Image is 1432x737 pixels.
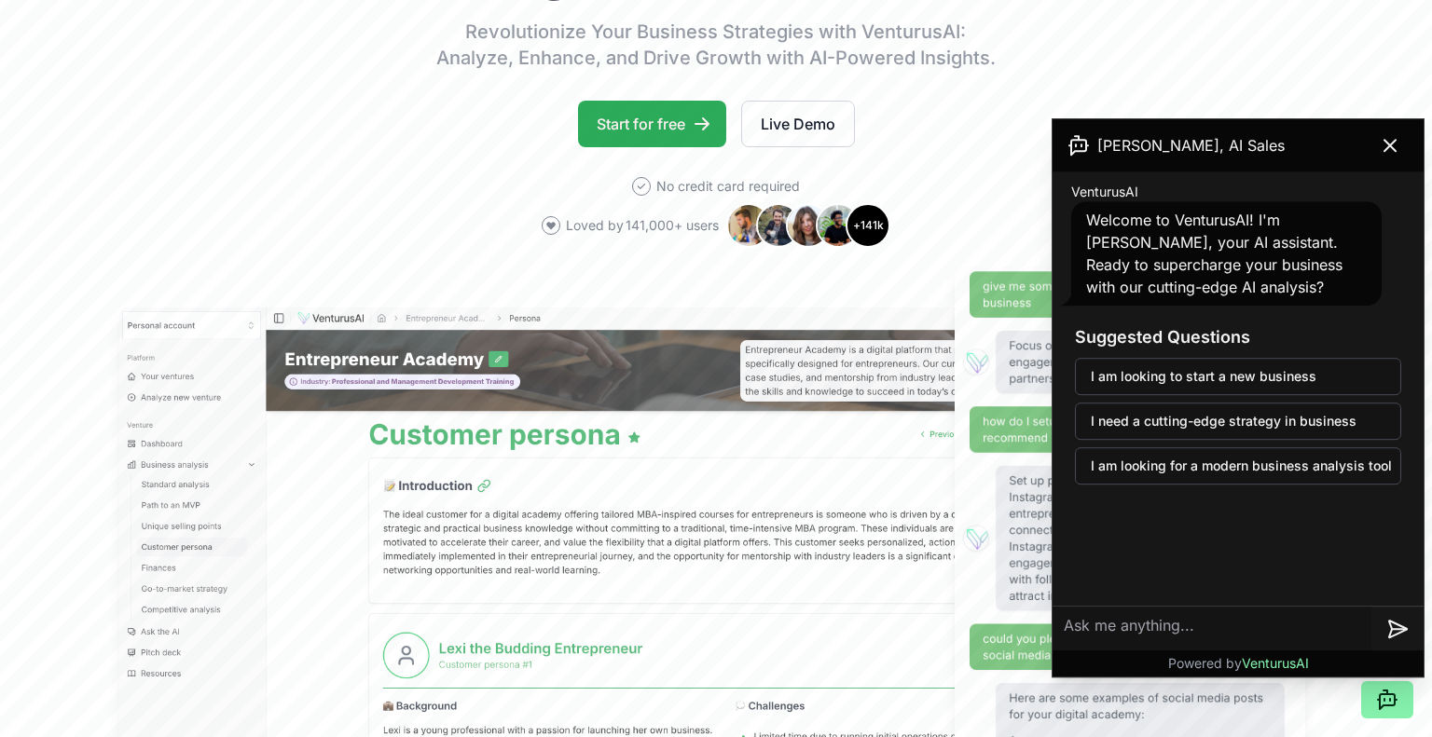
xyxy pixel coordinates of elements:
[1086,211,1342,296] span: Welcome to VenturusAI! I'm [PERSON_NAME], your AI assistant. Ready to supercharge your business w...
[578,101,726,147] a: Start for free
[786,203,831,248] img: Avatar 3
[1097,134,1285,157] span: [PERSON_NAME], AI Sales
[1075,447,1401,485] button: I am looking for a modern business analysis tool
[1075,358,1401,395] button: I am looking to start a new business
[756,203,801,248] img: Avatar 2
[816,203,861,248] img: Avatar 4
[1242,655,1309,671] span: VenturusAI
[726,203,771,248] img: Avatar 1
[1075,403,1401,440] button: I need a cutting-edge strategy in business
[741,101,855,147] a: Live Demo
[1168,654,1309,673] p: Powered by
[1071,183,1138,201] span: VenturusAI
[1075,324,1401,350] h3: Suggested Questions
